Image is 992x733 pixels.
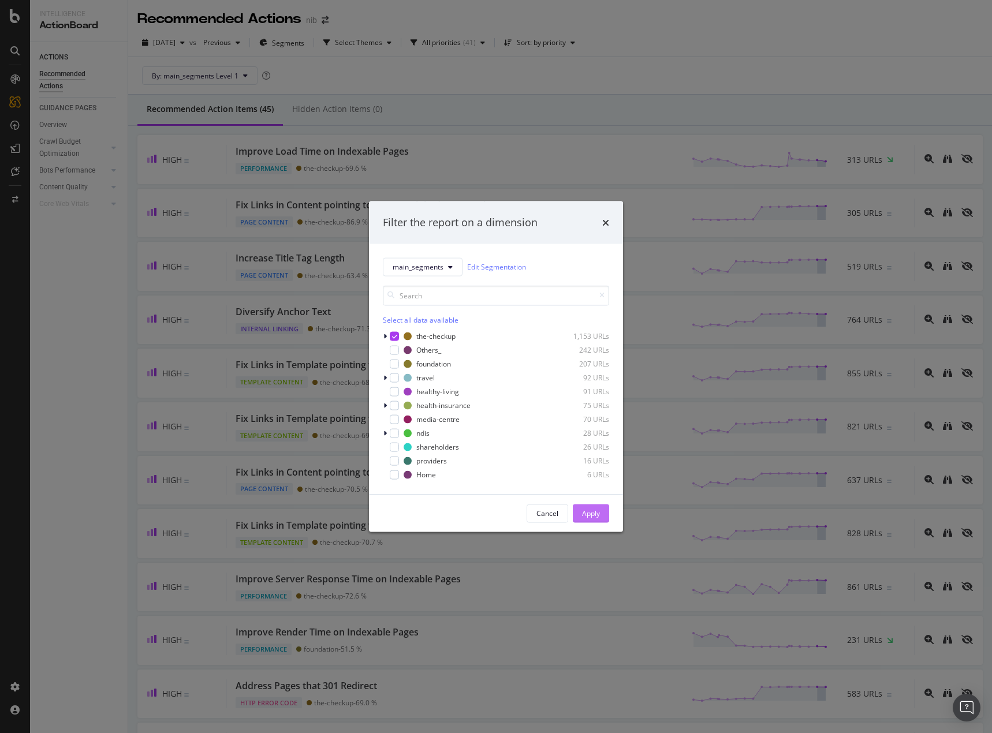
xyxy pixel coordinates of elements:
[582,508,600,518] div: Apply
[416,387,459,397] div: healthy-living
[416,401,471,410] div: health-insurance
[467,261,526,273] a: Edit Segmentation
[416,331,456,341] div: the-checkup
[416,373,435,383] div: travel
[416,470,436,480] div: Home
[416,414,460,424] div: media-centre
[553,345,609,355] div: 242 URLs
[527,504,568,522] button: Cancel
[536,508,558,518] div: Cancel
[416,359,451,369] div: foundation
[416,345,441,355] div: Others_
[553,359,609,369] div: 207 URLs
[602,215,609,230] div: times
[553,401,609,410] div: 75 URLs
[553,373,609,383] div: 92 URLs
[383,257,463,276] button: main_segments
[553,414,609,424] div: 70 URLs
[369,201,623,532] div: modal
[383,315,609,324] div: Select all data available
[953,694,980,721] div: Open Intercom Messenger
[553,470,609,480] div: 6 URLs
[383,215,538,230] div: Filter the report on a dimension
[416,428,430,438] div: ndis
[553,428,609,438] div: 28 URLs
[393,262,443,272] span: main_segments
[383,285,609,305] input: Search
[573,504,609,522] button: Apply
[416,442,459,452] div: shareholders
[416,456,447,466] div: providers
[553,331,609,341] div: 1,153 URLs
[553,442,609,452] div: 26 URLs
[553,456,609,466] div: 16 URLs
[553,387,609,397] div: 91 URLs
